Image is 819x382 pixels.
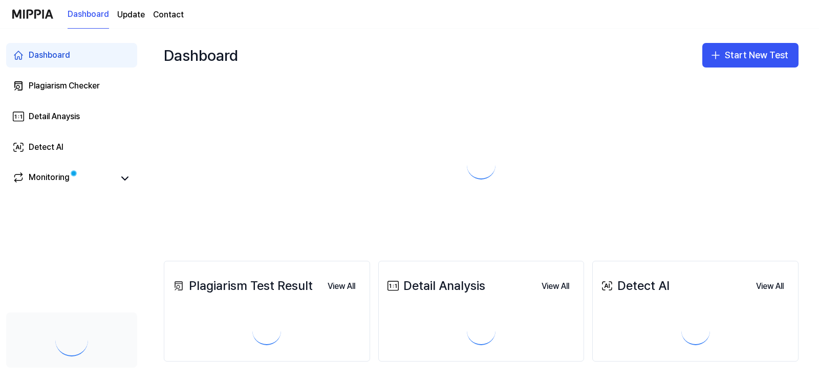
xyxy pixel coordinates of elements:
div: Detect AI [599,276,670,296]
a: Detail Anaysis [6,104,137,129]
button: Start New Test [702,43,799,68]
a: View All [748,275,792,297]
a: Dashboard [68,1,109,29]
div: Detect AI [29,141,63,153]
a: Dashboard [6,43,137,68]
div: Dashboard [29,49,70,61]
a: Update [117,9,145,21]
div: Monitoring [29,171,70,186]
div: Dashboard [164,39,238,72]
div: Detail Analysis [385,276,485,296]
a: Monitoring [12,171,115,186]
button: View All [748,276,792,297]
div: Detail Anaysis [29,110,80,123]
a: View All [319,275,363,297]
a: View All [533,275,577,297]
div: Plagiarism Test Result [170,276,313,296]
button: View All [319,276,363,297]
a: Detect AI [6,135,137,160]
a: Contact [153,9,184,21]
a: Plagiarism Checker [6,74,137,98]
button: View All [533,276,577,297]
div: Plagiarism Checker [29,80,100,92]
